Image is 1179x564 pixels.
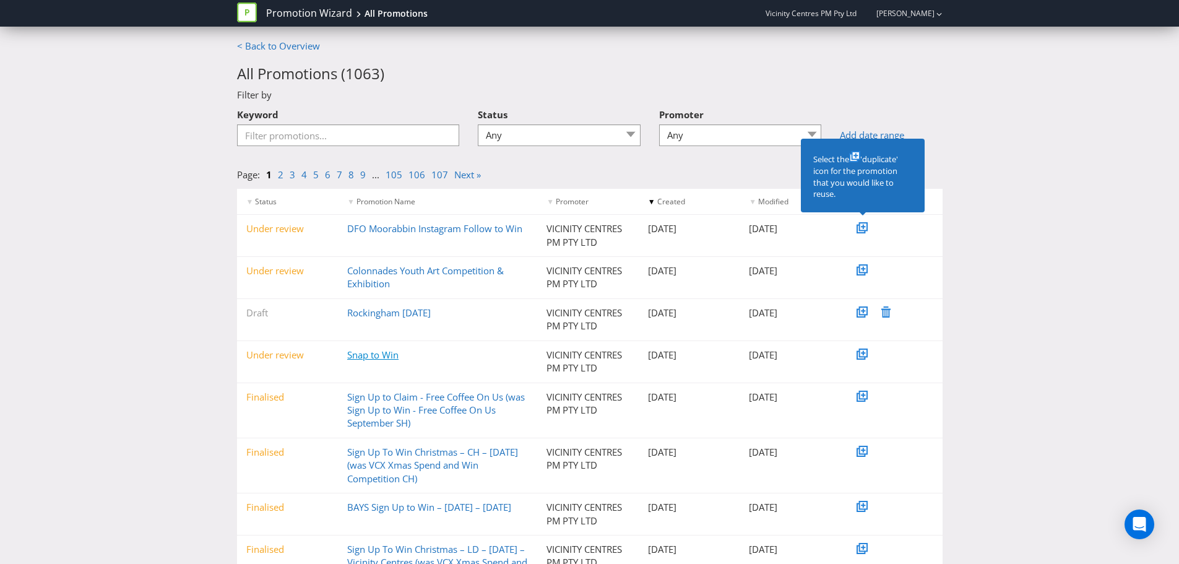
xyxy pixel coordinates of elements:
div: Finalised [237,391,339,404]
div: VICINITY CENTRES PM PTY LTD [537,222,639,249]
span: ▼ [347,196,355,207]
span: Promoter [556,196,589,207]
span: Vicinity Centres PM Pty Ltd [766,8,857,19]
a: DFO Moorabbin Instagram Follow to Win [347,222,522,235]
a: BAYS Sign Up to Win – [DATE] – [DATE] [347,501,511,513]
span: Page: [237,168,260,181]
div: Open Intercom Messenger [1125,510,1154,539]
span: ▼ [546,196,554,207]
span: ▼ [246,196,254,207]
a: 1 [266,168,272,181]
div: Finalised [237,543,339,556]
div: VICINITY CENTRES PM PTY LTD [537,501,639,527]
a: 6 [325,168,330,181]
a: 106 [408,168,425,181]
div: VICINITY CENTRES PM PTY LTD [537,306,639,333]
span: Created [657,196,685,207]
label: Keyword [237,102,279,121]
a: 107 [431,168,448,181]
a: 2 [278,168,283,181]
span: ▼ [648,196,655,207]
a: Next » [454,168,481,181]
span: All Promotions ( [237,63,345,84]
a: < Back to Overview [237,40,320,52]
a: 105 [386,168,402,181]
div: [DATE] [639,543,740,556]
div: Filter by [228,89,952,102]
a: Rockingham [DATE] [347,306,431,319]
input: Filter promotions... [237,124,460,146]
a: 7 [337,168,342,181]
a: Sign Up to Claim - Free Coffee On Us (was Sign Up to Win - Free Coffee On Us September SH) [347,391,525,430]
div: [DATE] [639,349,740,362]
span: Status [478,108,507,121]
span: Select the [813,154,849,165]
div: [DATE] [740,391,841,404]
span: 1063 [345,63,380,84]
span: Promotion Name [356,196,415,207]
a: 4 [301,168,307,181]
a: 8 [348,168,354,181]
a: Sign Up To Win Christmas – CH – [DATE] (was VCX Xmas Spend and Win Competition CH) [347,446,518,485]
a: Add date range [840,129,942,142]
div: VICINITY CENTRES PM PTY LTD [537,264,639,291]
div: [DATE] [639,222,740,235]
a: Promotion Wizard [266,6,352,20]
div: Finalised [237,501,339,514]
div: [DATE] [740,501,841,514]
div: [DATE] [740,222,841,235]
a: 9 [360,168,366,181]
div: Under review [237,264,339,277]
span: 'duplicate' icon for the promotion that you would like to reuse. [813,154,898,199]
span: ▼ [749,196,756,207]
span: Promoter [659,108,704,121]
div: VICINITY CENTRES PM PTY LTD [537,391,639,417]
div: Under review [237,349,339,362]
div: Under review [237,222,339,235]
div: [DATE] [639,391,740,404]
div: [DATE] [740,306,841,319]
div: Draft [237,306,339,319]
a: [PERSON_NAME] [864,8,935,19]
div: All Promotions [365,7,428,20]
div: [DATE] [740,264,841,277]
div: VICINITY CENTRES PM PTY LTD [537,446,639,472]
span: Status [255,196,277,207]
div: VICINITY CENTRES PM PTY LTD [537,349,639,375]
div: [DATE] [639,306,740,319]
a: 3 [290,168,295,181]
a: 5 [313,168,319,181]
div: Finalised [237,446,339,459]
li: ... [372,168,386,181]
a: Snap to Win [347,349,399,361]
div: [DATE] [639,501,740,514]
div: [DATE] [740,543,841,556]
span: Modified [758,196,788,207]
div: [DATE] [740,446,841,459]
div: [DATE] [740,349,841,362]
a: Colonnades Youth Art Competition & Exhibition [347,264,504,290]
div: [DATE] [639,264,740,277]
div: [DATE] [639,446,740,459]
span: ) [380,63,384,84]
